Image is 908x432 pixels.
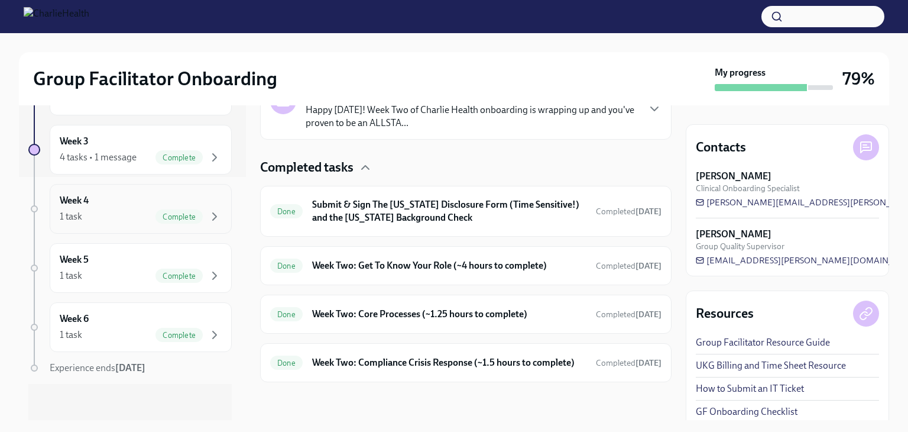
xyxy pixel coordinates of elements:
span: July 30th, 2025 16:27 [596,206,661,217]
h6: Submit & Sign The [US_STATE] Disclosure Form (Time Sensitive!) and the [US_STATE] Background Check [312,198,586,224]
a: Week 34 tasks • 1 messageComplete [28,125,232,175]
div: Completed tasks [260,159,672,176]
span: Done [270,262,303,270]
span: August 7th, 2025 09:44 [596,309,661,320]
span: Completed [596,358,661,368]
a: DoneSubmit & Sign The [US_STATE] Disclosure Form (Time Sensitive!) and the [US_STATE] Background ... [270,196,661,227]
strong: My progress [715,66,766,79]
a: How to Submit an IT Ticket [696,382,804,395]
span: Done [270,207,303,216]
span: Complete [155,272,203,281]
h2: Group Facilitator Onboarding [33,67,277,91]
div: 1 task [60,269,82,282]
h6: Week Two: Get To Know Your Role (~4 hours to complete) [312,259,586,272]
p: Happy [DATE]! Week Two of Charlie Health onboarding is wrapping up and you've proven to be an ALL... [306,104,638,130]
div: 1 task [60,210,82,223]
span: Complete [155,331,203,340]
a: Group Facilitator Resource Guide [696,336,830,349]
span: Completed [596,261,661,271]
strong: [DATE] [635,261,661,271]
h6: Week 3 [60,135,89,148]
span: Complete [155,212,203,221]
div: 4 tasks • 1 message [60,151,137,164]
a: UKG Billing and Time Sheet Resource [696,359,846,372]
span: Group Quality Supervisor [696,241,784,252]
h6: Week 6 [60,312,89,325]
span: Complete [155,153,203,162]
strong: [DATE] [115,362,145,373]
strong: [DATE] [635,358,661,368]
span: Completed [596,310,661,320]
span: Completed [596,207,661,217]
a: Week 61 taskComplete [28,302,232,352]
a: GF Onboarding Checklist [696,405,797,418]
span: Experience ends [50,362,145,373]
strong: [PERSON_NAME] [696,228,771,241]
h3: 79% [842,68,875,89]
h6: Week Two: Core Processes (~1.25 hours to complete) [312,308,586,321]
h6: Week 4 [60,194,89,207]
a: DoneWeek Two: Get To Know Your Role (~4 hours to complete)Completed[DATE] [270,256,661,275]
span: August 8th, 2025 16:07 [596,357,661,369]
strong: [DATE] [635,310,661,320]
h4: Completed tasks [260,159,354,176]
h4: Contacts [696,138,746,156]
strong: [PERSON_NAME] [696,170,771,183]
span: Clinical Onboarding Specialist [696,183,800,194]
h6: Week Two: Compliance Crisis Response (~1.5 hours to complete) [312,356,586,369]
img: CharlieHealth [24,7,89,26]
strong: [DATE] [635,207,661,217]
a: DoneWeek Two: Core Processes (~1.25 hours to complete)Completed[DATE] [270,305,661,324]
span: Done [270,359,303,367]
a: DoneWeek Two: Compliance Crisis Response (~1.5 hours to complete)Completed[DATE] [270,353,661,372]
h4: Resources [696,305,754,323]
a: Week 41 taskComplete [28,184,232,234]
span: Done [270,310,303,319]
div: 1 task [60,328,82,341]
h6: Week 5 [60,253,89,266]
a: Week 51 taskComplete [28,243,232,293]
